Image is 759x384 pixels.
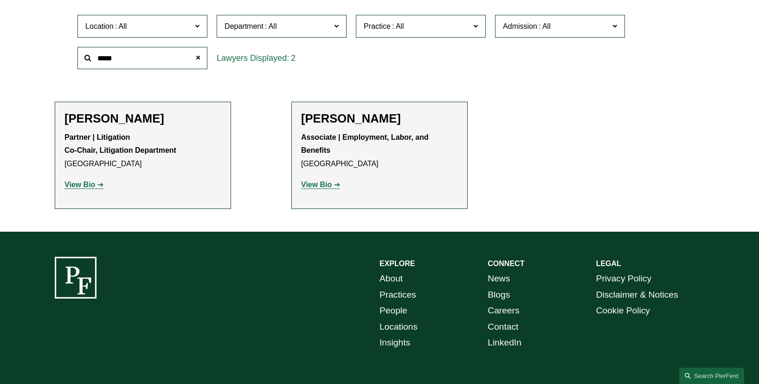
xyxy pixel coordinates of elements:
h2: [PERSON_NAME] [64,111,221,126]
a: About [379,271,403,287]
span: Admission [503,22,537,30]
a: Privacy Policy [596,271,651,287]
strong: EXPLORE [379,260,415,267]
a: LinkedIn [488,335,521,351]
a: Insights [379,335,410,351]
a: Locations [379,319,418,335]
strong: View Bio [301,181,332,189]
span: Practice [364,22,391,30]
span: Department [225,22,264,30]
a: Cookie Policy [596,303,650,319]
strong: Partner | Litigation Co-Chair, Litigation Department [64,133,176,155]
a: Practices [379,287,416,303]
a: Search this site [679,368,744,384]
strong: View Bio [64,181,95,189]
a: Careers [488,303,519,319]
a: View Bio [64,181,103,189]
h2: [PERSON_NAME] [301,111,458,126]
p: [GEOGRAPHIC_DATA] [301,131,458,171]
strong: Associate | Employment, Labor, and Benefits [301,133,431,155]
a: News [488,271,510,287]
a: People [379,303,407,319]
strong: LEGAL [596,260,621,267]
a: Blogs [488,287,510,303]
p: [GEOGRAPHIC_DATA] [64,131,221,171]
span: Location [85,22,114,30]
span: 2 [291,53,296,63]
a: Contact [488,319,518,335]
a: Disclaimer & Notices [596,287,678,303]
strong: CONNECT [488,260,524,267]
a: View Bio [301,181,340,189]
